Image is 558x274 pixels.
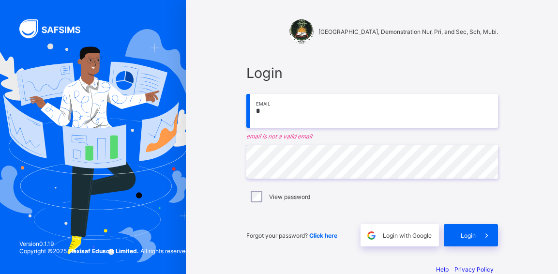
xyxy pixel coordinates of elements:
img: SAFSIMS Logo [19,19,92,38]
em: email is not a valid email [246,133,498,140]
span: Login with Google [383,232,432,239]
label: View password [269,193,310,200]
a: Click here [309,232,337,239]
strong: Flexisaf Edusoft Limited. [68,247,139,255]
a: Help [436,266,449,273]
span: Version 0.1.19 [19,240,190,247]
span: Copyright © 2025 All rights reserved. [19,247,190,255]
span: Forgot your password? [246,232,337,239]
span: [GEOGRAPHIC_DATA], Demonstration Nur, Pri, and Sec, Sch, Mubi. [318,28,498,35]
span: Login [461,232,476,239]
span: Login [246,64,498,81]
img: google.396cfc9801f0270233282035f929180a.svg [366,230,377,241]
a: Privacy Policy [454,266,494,273]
